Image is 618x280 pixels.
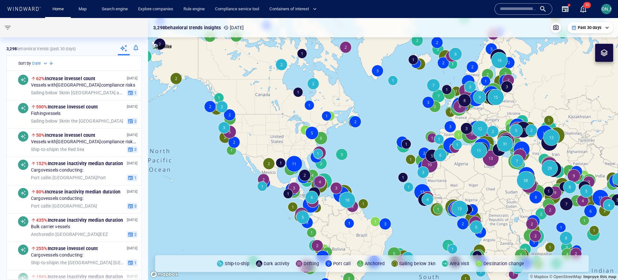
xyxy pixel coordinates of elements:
span: in the Red Sea [31,146,84,152]
button: 1 [127,174,137,181]
span: 152% [36,161,48,166]
p: [DATE] [127,217,137,223]
span: Port call [31,175,48,180]
span: Sailing below 3kn [31,118,66,123]
a: OpenStreetMap [549,275,582,279]
iframe: Chat [591,251,613,275]
p: [DATE] [127,245,137,251]
span: 1 [133,90,136,96]
p: Drifting [304,260,319,267]
span: Increase in vessel count [36,104,98,109]
span: 50% [36,133,45,138]
p: [DATE] [127,75,137,81]
span: Cargo vessels conducting: [31,167,84,173]
p: [DATE] [127,160,137,166]
a: 35 [578,4,588,14]
a: Search engine [99,4,130,15]
span: Ship-to-ship [31,260,55,265]
button: 3 [127,202,137,210]
span: in [GEOGRAPHIC_DATA] EEZ [31,231,108,237]
p: Area visit [450,260,469,267]
p: Destination change [483,260,524,267]
span: Bulk carrier vessels [31,224,70,230]
button: 35 [579,5,587,13]
span: in [GEOGRAPHIC_DATA] Port [31,175,106,181]
span: in [GEOGRAPHIC_DATA] and [GEOGRAPHIC_DATA] EEZ [31,90,124,96]
span: in the [GEOGRAPHIC_DATA] [31,118,123,124]
h6: Sort by [18,60,31,67]
button: 2 [127,117,137,125]
p: Past 30 days [578,25,601,31]
span: Cargo vessels conducting: [31,252,84,258]
span: Vessels with [GEOGRAPHIC_DATA] compliance risks conducting: [31,139,137,145]
span: Port call [31,203,48,208]
p: Ship-to-ship [225,260,249,267]
span: Cargo vessels conducting: [31,196,84,201]
button: Home [48,4,68,15]
button: 3 [127,146,137,153]
a: Rule engine [181,4,207,15]
span: 2 [133,231,136,237]
a: Map feedback [583,275,616,279]
a: Compliance service tool [212,4,262,15]
span: 62% [36,76,45,81]
span: Increase in activity median duration [36,161,123,166]
p: [DATE] [223,24,244,32]
button: Map [73,4,94,15]
p: Satellite [155,42,172,50]
span: 590% [36,104,48,109]
span: 255% [36,246,48,251]
span: Anchored [31,231,51,237]
p: Anchored [365,260,385,267]
span: 35 [583,2,591,8]
div: Date [32,60,49,67]
p: Port call [333,260,351,267]
span: 3 [133,146,136,152]
span: Increase in vessel count [36,246,98,251]
span: Containers of interest [269,5,317,13]
button: 1 [127,89,137,96]
span: Vessels with [GEOGRAPHIC_DATA] compliance risks [31,82,135,88]
span: Ship-to-ship [31,146,55,152]
p: Dark activity [264,260,290,267]
a: Mapbox [530,275,548,279]
span: Increase in activity median duration [36,189,121,194]
p: 3,298 behavioral trends insights [153,24,221,32]
span: 1 [133,175,136,181]
span: 435% [36,218,48,223]
a: Explore companies [136,4,176,15]
canvas: Map [148,18,618,280]
span: Sailing below 3kn [31,90,66,95]
button: Containers of interest [267,4,322,15]
span: Increase in vessel count [36,133,95,138]
span: in the [GEOGRAPHIC_DATA] [GEOGRAPHIC_DATA] [31,260,124,266]
strong: 3,298 [6,46,17,51]
span: 2 [133,118,136,124]
span: Increase in activity median duration [36,218,123,223]
p: Sailing below 3kn [399,260,435,267]
a: Home [50,4,66,15]
button: 1 [127,259,137,266]
span: in [GEOGRAPHIC_DATA] [31,203,97,209]
div: Past 30 days [571,25,609,31]
a: Mapbox logo [150,271,178,278]
img: satellite [153,44,172,50]
button: 2 [127,231,137,238]
p: [DATE] [127,189,137,195]
a: Map [76,4,91,15]
span: 1 [133,260,136,266]
p: [DATE] [127,132,137,138]
div: Notification center [579,5,587,13]
span: 3 [133,203,136,209]
h6: Date [32,60,41,67]
button: [PERSON_NAME] [600,3,613,15]
p: [DATE] [127,104,137,110]
span: Increase in vessel count [36,76,95,81]
span: 80% [36,189,45,194]
span: Fishing vessels [31,111,61,117]
p: behavioral trends (Past 30 days) [6,46,76,52]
